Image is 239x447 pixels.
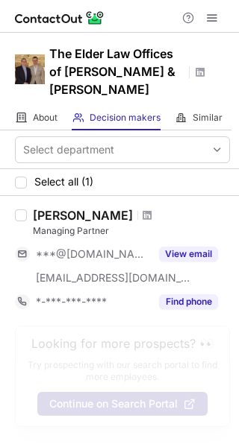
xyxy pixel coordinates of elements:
[15,54,45,84] img: c071d26a1fcac2bf9bb485c8cde24370
[33,112,58,124] span: About
[36,271,191,285] span: [EMAIL_ADDRESS][DOMAIN_NAME]
[26,359,219,383] p: Try prospecting with our search portal to find more employees.
[90,112,161,124] span: Decision makers
[36,247,150,261] span: ***@[DOMAIN_NAME]
[15,9,105,27] img: ContactOut v5.3.10
[49,45,184,98] h1: The Elder Law Offices of [PERSON_NAME] & [PERSON_NAME]
[49,398,178,410] span: Continue on Search Portal
[193,112,223,124] span: Similar
[33,224,230,238] div: Managing Partner
[37,392,208,416] button: Continue on Search Portal
[159,247,218,261] button: Reveal Button
[23,142,114,157] div: Select department
[31,337,214,350] header: Looking for more prospects? 👀
[34,176,93,188] span: Select all (1)
[33,208,133,223] div: [PERSON_NAME]
[159,294,218,309] button: Reveal Button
